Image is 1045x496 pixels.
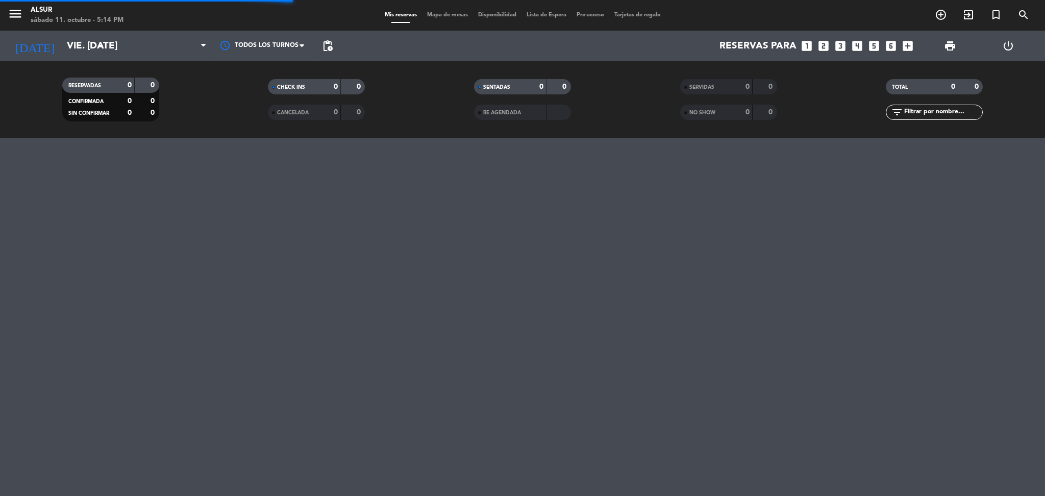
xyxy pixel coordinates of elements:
[277,110,309,115] span: CANCELADA
[473,12,521,18] span: Disponibilidad
[321,40,334,52] span: pending_actions
[817,39,830,53] i: looks_two
[834,39,847,53] i: looks_3
[422,12,473,18] span: Mapa de mesas
[903,107,982,118] input: Filtrar por nombre...
[975,83,981,90] strong: 0
[745,83,750,90] strong: 0
[31,5,123,15] div: Alsur
[68,99,104,104] span: CONFIRMADA
[334,109,338,116] strong: 0
[689,110,715,115] span: NO SHOW
[851,39,864,53] i: looks_4
[867,39,881,53] i: looks_5
[483,85,510,90] span: SENTADAS
[380,12,422,18] span: Mis reservas
[8,35,62,57] i: [DATE]
[8,6,23,21] i: menu
[357,83,363,90] strong: 0
[128,82,132,89] strong: 0
[128,109,132,116] strong: 0
[521,12,571,18] span: Lista de Espera
[768,83,775,90] strong: 0
[68,111,109,116] span: SIN CONFIRMAR
[8,6,23,25] button: menu
[151,109,157,116] strong: 0
[609,12,666,18] span: Tarjetas de regalo
[689,85,714,90] span: SERVIDAS
[151,97,157,105] strong: 0
[990,9,1002,21] i: turned_in_not
[951,83,955,90] strong: 0
[334,83,338,90] strong: 0
[1017,9,1030,21] i: search
[944,40,956,52] span: print
[979,31,1037,61] div: LOG OUT
[901,39,914,53] i: add_box
[571,12,609,18] span: Pre-acceso
[892,85,908,90] span: TOTAL
[357,109,363,116] strong: 0
[31,15,123,26] div: sábado 11. octubre - 5:14 PM
[962,9,975,21] i: exit_to_app
[562,83,568,90] strong: 0
[68,83,101,88] span: RESERVADAS
[151,82,157,89] strong: 0
[935,9,947,21] i: add_circle_outline
[128,97,132,105] strong: 0
[95,40,107,52] i: arrow_drop_down
[745,109,750,116] strong: 0
[1002,40,1014,52] i: power_settings_new
[277,85,305,90] span: CHECK INS
[719,40,797,52] span: Reservas para
[891,106,903,118] i: filter_list
[800,39,813,53] i: looks_one
[483,110,521,115] span: RE AGENDADA
[884,39,898,53] i: looks_6
[539,83,543,90] strong: 0
[768,109,775,116] strong: 0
